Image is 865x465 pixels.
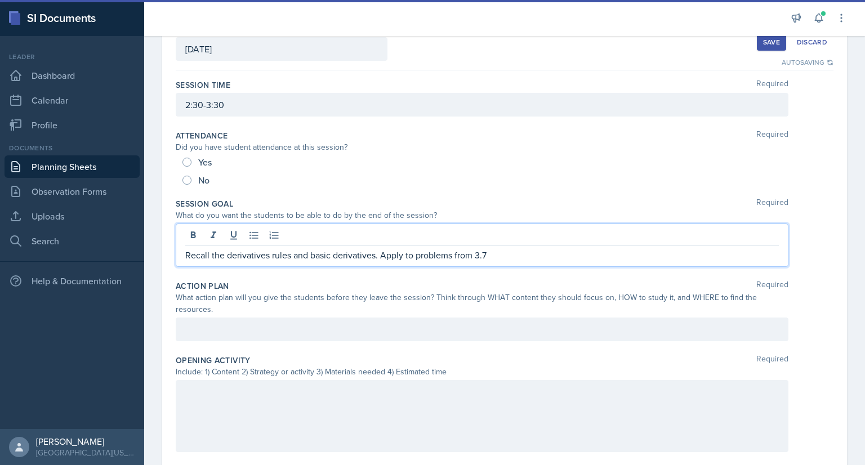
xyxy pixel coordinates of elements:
[5,64,140,87] a: Dashboard
[5,155,140,178] a: Planning Sheets
[756,79,788,91] span: Required
[756,198,788,209] span: Required
[198,157,212,168] span: Yes
[797,38,827,47] div: Discard
[176,366,788,378] div: Include: 1) Content 2) Strategy or activity 3) Materials needed 4) Estimated time
[5,230,140,252] a: Search
[176,198,233,209] label: Session Goal
[756,130,788,141] span: Required
[176,141,788,153] div: Did you have student attendance at this session?
[756,355,788,366] span: Required
[5,270,140,292] div: Help & Documentation
[5,52,140,62] div: Leader
[5,205,140,227] a: Uploads
[185,98,779,111] p: 2:30-3:30
[176,280,229,292] label: Action Plan
[5,89,140,111] a: Calendar
[198,175,209,186] span: No
[5,143,140,153] div: Documents
[757,34,786,51] button: Save
[36,436,135,447] div: [PERSON_NAME]
[5,114,140,136] a: Profile
[782,57,833,68] div: Autosaving
[176,79,230,91] label: Session Time
[176,130,228,141] label: Attendance
[176,355,251,366] label: Opening Activity
[176,292,788,315] div: What action plan will you give the students before they leave the session? Think through WHAT con...
[185,248,779,262] p: Recall the derivatives rules and basic derivatives. Apply to problems from 3.7
[5,180,140,203] a: Observation Forms
[36,447,135,458] div: [GEOGRAPHIC_DATA][US_STATE] in [GEOGRAPHIC_DATA]
[756,280,788,292] span: Required
[176,209,788,221] div: What do you want the students to be able to do by the end of the session?
[791,34,833,51] button: Discard
[763,38,780,47] div: Save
